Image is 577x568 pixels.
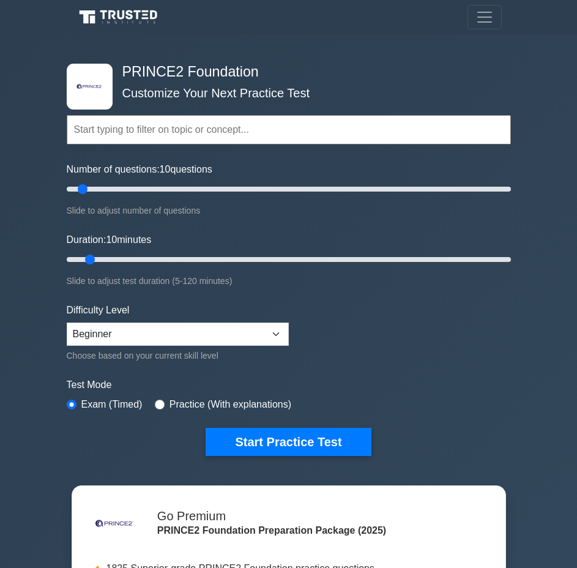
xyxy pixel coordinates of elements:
label: Duration: minutes [67,233,152,247]
div: Choose based on your current skill level [67,348,289,363]
button: Start Practice Test [206,428,371,456]
label: Number of questions: questions [67,162,212,177]
div: Slide to adjust number of questions [67,203,511,218]
label: Test Mode [67,378,511,392]
h4: PRINCE2 Foundation [117,64,451,81]
button: Toggle navigation [467,5,502,29]
label: Practice (With explanations) [169,397,291,412]
span: 10 [160,164,171,174]
label: Exam (Timed) [81,397,143,412]
span: 10 [106,234,117,245]
label: Difficulty Level [67,303,130,318]
input: Start typing to filter on topic or concept... [67,115,511,144]
div: Slide to adjust test duration (5-120 minutes) [67,274,511,288]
